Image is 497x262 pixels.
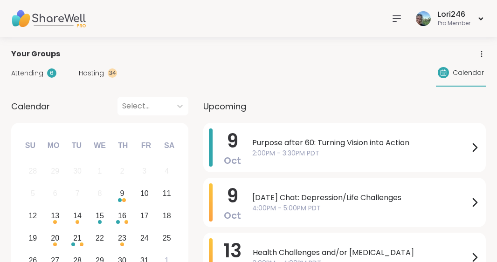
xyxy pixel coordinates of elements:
div: 16 [118,209,126,222]
div: 17 [140,209,149,222]
div: Choose Sunday, October 19th, 2025 [23,228,43,248]
span: Health Challenges and/or [MEDICAL_DATA] [253,247,469,258]
div: Sa [159,135,179,156]
div: Choose Friday, October 24th, 2025 [134,228,154,248]
div: 1 [98,165,102,177]
div: Choose Monday, October 20th, 2025 [45,228,65,248]
div: 12 [28,209,37,222]
div: Tu [66,135,87,156]
div: Not available Friday, October 3rd, 2025 [134,161,154,181]
div: 21 [73,232,82,244]
div: Not available Sunday, September 28th, 2025 [23,161,43,181]
span: Your Groups [11,48,60,60]
span: 4:00PM - 5:00PM PDT [252,203,469,213]
span: Upcoming [203,100,246,113]
div: Choose Thursday, October 9th, 2025 [112,184,132,204]
div: Su [20,135,41,156]
div: 14 [73,209,82,222]
span: Purpose after 60: Turning Vision into Action [252,137,469,148]
div: Not available Monday, October 6th, 2025 [45,184,65,204]
div: Choose Monday, October 13th, 2025 [45,206,65,226]
span: Oct [224,154,241,167]
span: Calendar [453,68,484,78]
div: Fr [136,135,156,156]
div: 20 [51,232,59,244]
div: Not available Monday, September 29th, 2025 [45,161,65,181]
div: 8 [98,187,102,200]
div: We [90,135,110,156]
div: Choose Thursday, October 23rd, 2025 [112,228,132,248]
div: 22 [96,232,104,244]
div: 15 [96,209,104,222]
div: 6 [53,187,57,200]
div: 19 [28,232,37,244]
div: 9 [120,187,124,200]
div: Choose Sunday, October 12th, 2025 [23,206,43,226]
div: Choose Friday, October 17th, 2025 [134,206,154,226]
span: 9 [227,183,238,209]
span: Hosting [79,68,104,78]
div: Not available Thursday, October 2nd, 2025 [112,161,132,181]
div: Not available Wednesday, October 1st, 2025 [90,161,110,181]
div: 23 [118,232,126,244]
div: 34 [108,68,117,78]
div: Choose Saturday, October 11th, 2025 [157,184,177,204]
div: 11 [163,187,171,200]
div: 3 [142,165,146,177]
div: Not available Sunday, October 5th, 2025 [23,184,43,204]
div: Lori246 [438,9,470,20]
img: Lori246 [416,11,431,26]
div: Not available Tuesday, October 7th, 2025 [68,184,88,204]
div: 10 [140,187,149,200]
div: Mo [43,135,63,156]
div: Not available Wednesday, October 8th, 2025 [90,184,110,204]
div: 29 [51,165,59,177]
div: 2 [120,165,124,177]
span: 9 [227,128,238,154]
div: 7 [76,187,80,200]
div: Choose Wednesday, October 22nd, 2025 [90,228,110,248]
div: Choose Friday, October 10th, 2025 [134,184,154,204]
div: 13 [51,209,59,222]
div: Not available Tuesday, September 30th, 2025 [68,161,88,181]
div: 18 [163,209,171,222]
span: Calendar [11,100,50,113]
div: Choose Wednesday, October 15th, 2025 [90,206,110,226]
div: 6 [47,68,56,78]
div: 5 [31,187,35,200]
div: 4 [165,165,169,177]
div: Not available Saturday, October 4th, 2025 [157,161,177,181]
div: 24 [140,232,149,244]
div: Choose Saturday, October 18th, 2025 [157,206,177,226]
div: Pro Member [438,20,470,27]
img: ShareWell Nav Logo [11,2,86,35]
span: 2:00PM - 3:30PM PDT [252,148,469,158]
div: 25 [163,232,171,244]
div: Choose Tuesday, October 21st, 2025 [68,228,88,248]
div: Choose Saturday, October 25th, 2025 [157,228,177,248]
div: Choose Thursday, October 16th, 2025 [112,206,132,226]
div: 30 [73,165,82,177]
span: Attending [11,68,43,78]
div: Th [113,135,133,156]
div: 28 [28,165,37,177]
div: Choose Tuesday, October 14th, 2025 [68,206,88,226]
span: [DATE] Chat: Depression/Life Challenges [252,192,469,203]
span: Oct [224,209,241,222]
